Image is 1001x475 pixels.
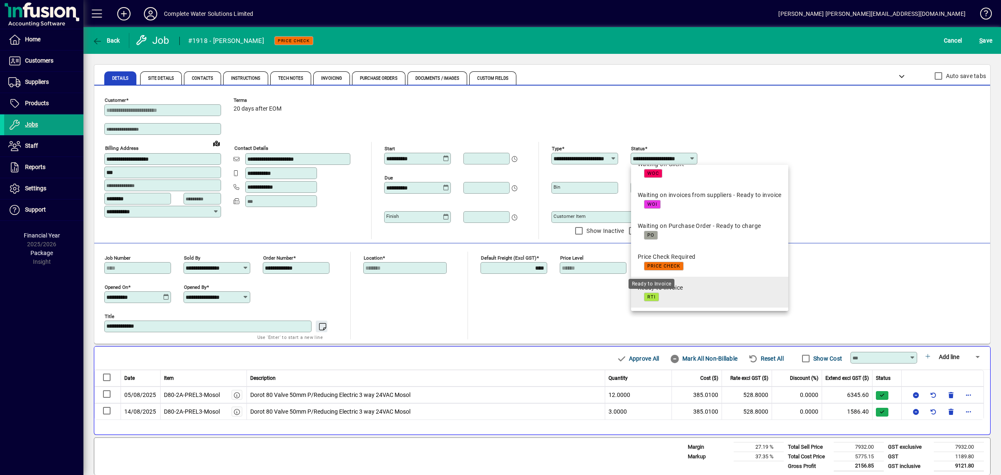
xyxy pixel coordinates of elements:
[25,36,40,43] span: Home
[631,146,645,152] mat-label: Status
[605,403,672,420] td: 3.0000
[210,136,223,150] a: View on map
[876,374,890,382] span: Status
[121,387,161,403] td: 05/08/2025
[734,452,784,461] td: 37.35 %
[884,452,934,461] td: GST
[4,72,83,93] a: Suppliers
[30,250,53,256] span: Package
[834,452,884,461] td: 5775.15
[790,374,818,382] span: Discount (%)
[278,76,303,81] span: Tech Notes
[250,374,276,382] span: Description
[385,146,395,152] mat-label: Start
[647,171,659,176] span: WOC
[934,442,984,452] td: 7932.00
[83,33,129,48] app-page-header-button: Back
[25,121,38,128] span: Jobs
[822,403,873,420] td: 1586.40
[105,284,128,290] mat-label: Opened On
[629,279,674,289] div: Ready to Invoice
[4,29,83,50] a: Home
[784,452,834,461] td: Total Cost Price
[974,2,991,29] a: Knowledge Base
[942,33,964,48] button: Cancel
[944,72,986,80] label: Auto save tabs
[638,222,761,230] div: Waiting on Purchase Order - Ready to charge
[672,403,722,420] td: 385.0100
[884,461,934,471] td: GST inclusive
[647,232,654,238] span: PO
[700,374,718,382] span: Cost ($)
[136,34,171,47] div: Job
[585,227,624,235] label: Show Inactive
[386,213,399,219] mat-label: Finish
[631,277,788,308] mat-option: Ready to Invoice
[616,352,659,365] span: Approve All
[234,98,284,103] span: Terms
[184,284,206,290] mat-label: Opened by
[360,76,397,81] span: Purchase Orders
[105,97,126,103] mat-label: Customer
[647,294,656,300] span: RTI
[234,106,282,112] span: 20 days after EOM
[164,391,220,399] div: D80-2A-PREL3-Mosol
[25,100,49,106] span: Products
[944,34,962,47] span: Cancel
[631,153,788,184] mat-option: Waiting on Client
[4,200,83,220] a: Support
[184,255,200,261] mat-label: Sold by
[552,146,562,152] mat-label: Type
[605,387,672,403] td: 12.0000
[553,184,560,190] mat-label: Bin
[90,33,122,48] button: Back
[631,184,788,215] mat-option: Waiting on invoices from suppliers - Ready to invoice
[477,76,508,81] span: Custom Fields
[4,136,83,157] a: Staff
[321,76,342,81] span: Invoicing
[647,202,657,207] span: WOI
[4,51,83,71] a: Customers
[745,351,787,366] button: Reset All
[631,246,788,277] mat-option: Price Check Required
[834,442,884,452] td: 7932.00
[192,76,213,81] span: Contacts
[939,354,959,360] span: Add line
[722,403,772,420] td: 528.8000
[613,351,662,366] button: Approve All
[734,442,784,452] td: 27.19 %
[748,352,784,365] span: Reset All
[415,76,460,81] span: Documents / Images
[4,178,83,199] a: Settings
[112,76,128,81] span: Details
[481,255,536,261] mat-label: Default Freight (excl GST)
[188,34,264,48] div: #1918 - [PERSON_NAME]
[631,215,788,246] mat-option: Waiting on Purchase Order - Ready to charge
[670,352,737,365] span: Mark All Non-Billable
[884,442,934,452] td: GST exclusive
[92,37,120,44] span: Back
[822,387,873,403] td: 6345.60
[4,157,83,178] a: Reports
[148,76,174,81] span: Site Details
[247,403,606,420] td: Dorot 80 Valve 50mm P/Reducing Electric 3 way 24VAC Mosol
[121,403,161,420] td: 14/08/2025
[722,387,772,403] td: 528.8000
[684,452,734,461] td: Markup
[25,185,46,192] span: Settings
[934,461,984,471] td: 9121.80
[962,405,975,418] button: More options
[364,255,382,261] mat-label: Location
[137,6,164,21] button: Profile
[784,461,834,471] td: Gross Profit
[772,403,822,420] td: 0.0000
[385,175,393,181] mat-label: Due
[638,253,696,261] div: Price Check Required
[164,7,254,20] div: Complete Water Solutions Limited
[730,374,768,382] span: Rate excl GST ($)
[24,232,60,239] span: Financial Year
[979,37,983,44] span: S
[25,142,38,149] span: Staff
[609,374,628,382] span: Quantity
[934,452,984,461] td: 1189.80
